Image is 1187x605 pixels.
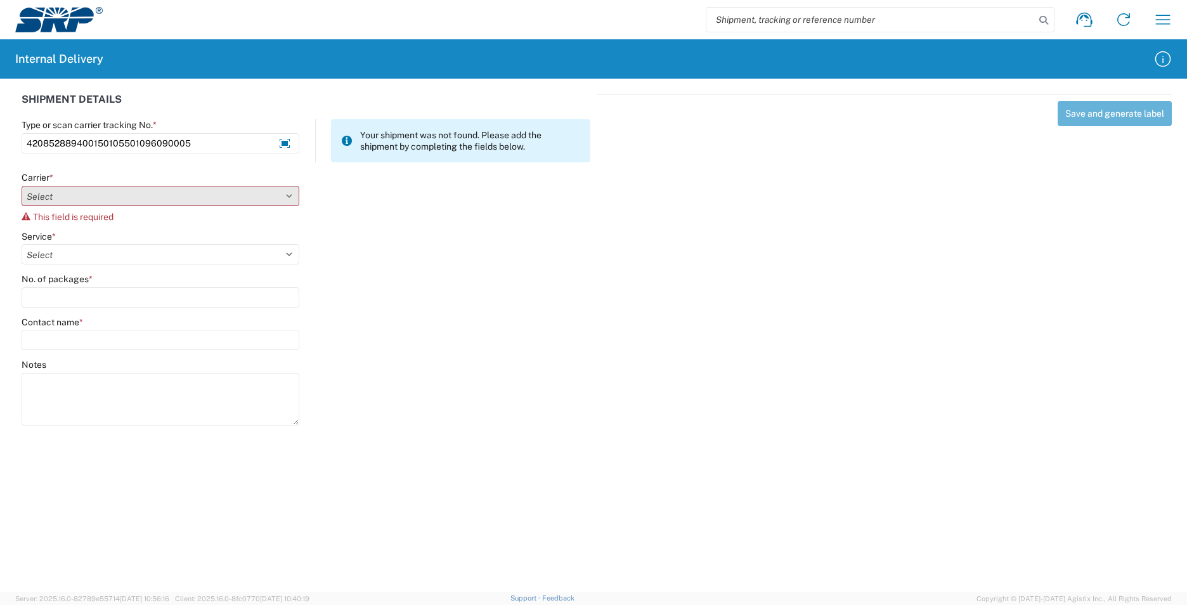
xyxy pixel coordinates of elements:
h2: Internal Delivery [15,51,103,67]
span: This field is required [33,212,114,222]
span: [DATE] 10:40:19 [260,595,309,602]
img: srp [15,7,103,32]
label: Type or scan carrier tracking No. [22,119,157,131]
label: Notes [22,359,46,370]
span: [DATE] 10:56:16 [120,595,169,602]
label: Carrier [22,172,53,183]
div: SHIPMENT DETAILS [22,94,590,119]
label: No. of packages [22,273,93,285]
span: Copyright © [DATE]-[DATE] Agistix Inc., All Rights Reserved [976,593,1172,604]
span: Your shipment was not found. Please add the shipment by completing the fields below. [360,129,580,152]
label: Service [22,231,56,242]
a: Support [510,594,542,602]
input: Shipment, tracking or reference number [706,8,1035,32]
span: Server: 2025.16.0-82789e55714 [15,595,169,602]
span: Client: 2025.16.0-8fc0770 [175,595,309,602]
a: Feedback [542,594,574,602]
label: Contact name [22,316,83,328]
